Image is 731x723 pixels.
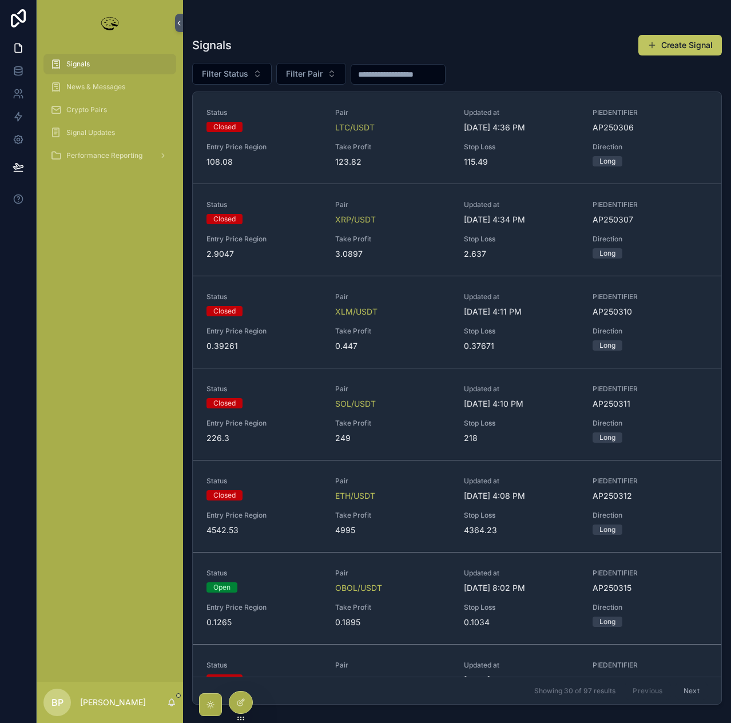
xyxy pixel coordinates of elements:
a: StatusOpenPairOBOL/USDTUpdated at[DATE] 8:02 PMPIEDENTIFIERAP250315Entry Price Region0.1265Take P... [193,553,721,645]
span: Pair [335,200,450,209]
img: App logo [98,14,121,32]
span: 0.447 [335,340,450,352]
span: Status [206,476,321,486]
span: Pair [335,108,450,117]
span: Status [206,661,321,670]
div: Long [599,340,615,351]
span: [DATE] 4:08 PM [464,490,579,502]
div: Open [213,582,231,593]
span: [DATE] 4:11 PM [464,306,579,317]
a: LTC/USDT [335,122,375,133]
span: Status [206,292,321,301]
p: [PERSON_NAME] [80,697,146,708]
span: Showing 30 of 97 results [534,686,615,696]
span: Crypto Pairs [66,105,107,114]
span: Take Profit [335,327,450,336]
span: [DATE] 4:10 PM [464,398,579,410]
span: Entry Price Region [206,142,321,152]
a: ETH/USDT [335,490,375,502]
a: StatusClosedPairXRP/USDTUpdated at[DATE] 4:34 PMPIEDENTIFIERAP250307Entry Price Region2.9047Take ... [193,184,721,276]
span: Stop Loss [464,419,579,428]
span: Status [206,384,321,394]
div: Closed [213,306,236,316]
span: 115.49 [464,156,579,168]
a: XRP/USDT [335,214,376,225]
button: Next [676,682,708,700]
button: Select Button [192,63,272,85]
span: 123.82 [335,156,450,168]
span: 0.37671 [464,340,579,352]
span: Take Profit [335,511,450,520]
span: AP250306 [593,122,708,133]
span: Updated at [464,661,579,670]
div: Long [599,525,615,535]
div: Closed [213,398,236,408]
span: AP250311 [593,398,708,410]
a: News & Messages [43,77,176,97]
span: Direction [593,235,708,244]
span: PIEDENTIFIER [593,200,708,209]
span: AP250307 [593,214,708,225]
span: Stop Loss [464,327,579,336]
span: Entry Price Region [206,235,321,244]
span: 4995 [335,525,450,536]
span: Take Profit [335,603,450,612]
span: Updated at [464,200,579,209]
span: Status [206,200,321,209]
span: 0.1265 [206,617,321,628]
span: Take Profit [335,142,450,152]
span: Pair [335,292,450,301]
span: 4364.23 [464,525,579,536]
span: News & Messages [66,82,125,92]
span: AP250312 [593,490,708,502]
span: Entry Price Region [206,327,321,336]
a: BTC/USDT [335,674,375,686]
span: [DATE] 4:34 PM [464,214,579,225]
span: AP250309 [593,674,708,686]
span: [DATE] 7:12 PM [464,674,579,686]
div: Long [599,156,615,166]
span: Direction [593,327,708,336]
div: Long [599,432,615,443]
span: Updated at [464,569,579,578]
span: 226.3 [206,432,321,444]
span: Pair [335,661,450,670]
h1: Signals [192,37,232,53]
span: 3.0897 [335,248,450,260]
div: Closed [213,674,236,685]
span: Stop Loss [464,235,579,244]
span: PIEDENTIFIER [593,384,708,394]
a: XLM/USDT [335,306,378,317]
span: 108.08 [206,156,321,168]
span: 0.1895 [335,617,450,628]
a: SOL/USDT [335,398,376,410]
span: Filter Status [202,68,248,80]
span: 218 [464,432,579,444]
span: Filter Pair [286,68,323,80]
a: StatusClosedPairETH/USDTUpdated at[DATE] 4:08 PMPIEDENTIFIERAP250312Entry Price Region4542.53Take... [193,460,721,553]
a: StatusClosedPairSOL/USDTUpdated at[DATE] 4:10 PMPIEDENTIFIERAP250311Entry Price Region226.3Take P... [193,368,721,460]
span: [DATE] 4:36 PM [464,122,579,133]
div: Closed [213,490,236,500]
span: Entry Price Region [206,603,321,612]
a: OBOL/USDT [335,582,382,594]
span: Direction [593,603,708,612]
a: Crypto Pairs [43,100,176,120]
span: PIEDENTIFIER [593,108,708,117]
span: Updated at [464,476,579,486]
span: Direction [593,419,708,428]
a: Performance Reporting [43,145,176,166]
a: Signal Updates [43,122,176,143]
div: Long [599,248,615,259]
span: 2.9047 [206,248,321,260]
span: Pair [335,384,450,394]
span: AP250315 [593,582,708,594]
span: PIEDENTIFIER [593,292,708,301]
span: Stop Loss [464,142,579,152]
span: Status [206,108,321,117]
a: Create Signal [638,35,722,55]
